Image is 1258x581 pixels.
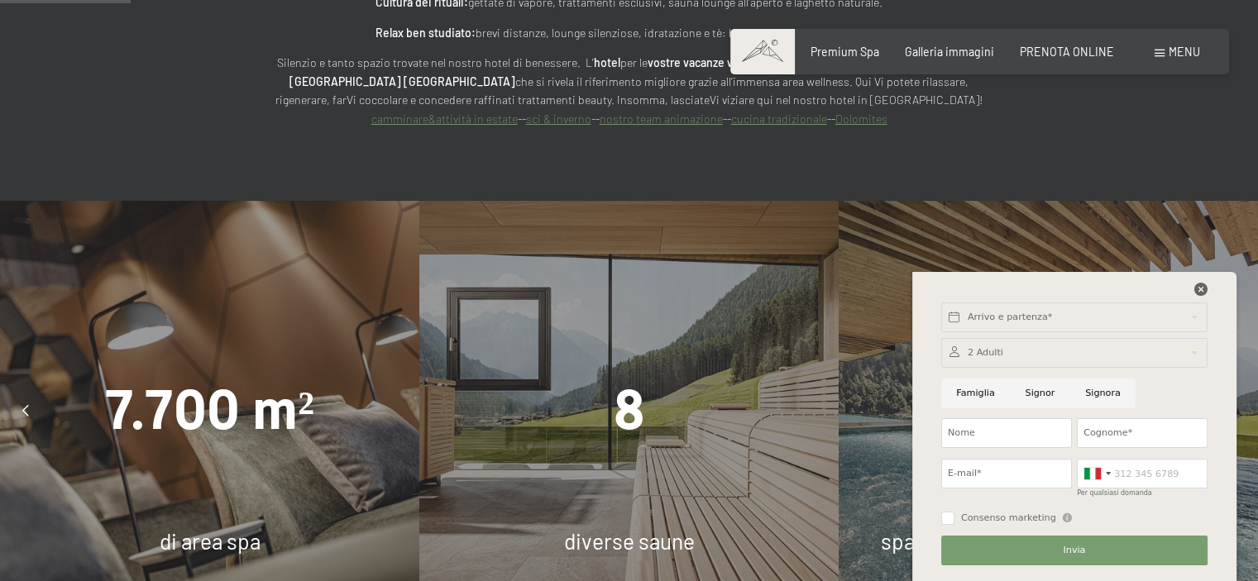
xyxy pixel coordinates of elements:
input: 312 345 6789 [1077,459,1208,488]
a: Dolomites [835,112,887,126]
a: nostro team animazione [600,112,723,126]
div: Italy (Italia): +39 [1078,460,1116,488]
span: 7.700 m² [105,378,314,442]
a: Galleria immagini [905,45,994,59]
span: Invia [1063,544,1085,557]
button: Invia [941,536,1208,565]
p: brevi distanze, lounge silenziose, idratazione e tè: benessere che dura nel tempo. [265,24,993,43]
a: camminare&attività in estate [371,112,518,126]
a: sci & inverno [526,112,591,126]
a: Premium Spa [811,45,879,59]
span: Consenso marketing [961,512,1056,525]
a: cucina tradizionale [731,112,827,126]
strong: hotel [594,55,620,69]
label: Per qualsiasi domanda [1077,489,1152,497]
strong: Alpine [GEOGRAPHIC_DATA] [GEOGRAPHIC_DATA] [289,55,982,88]
p: Silenzio e tanto spazio trovate nel nostro hotel di benessere. L’ per le è il nostro che si rivel... [265,54,993,128]
a: PRENOTA ONLINE [1020,45,1114,59]
strong: vostre vacanze wellness in [GEOGRAPHIC_DATA] [648,55,898,69]
span: Menu [1169,45,1200,59]
span: di area spa [160,528,261,554]
span: spaziose piscine interne ed esterne [881,528,1216,554]
strong: Relax ben studiato: [375,26,476,40]
span: diverse saune [564,528,695,554]
span: 8 [614,378,645,442]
